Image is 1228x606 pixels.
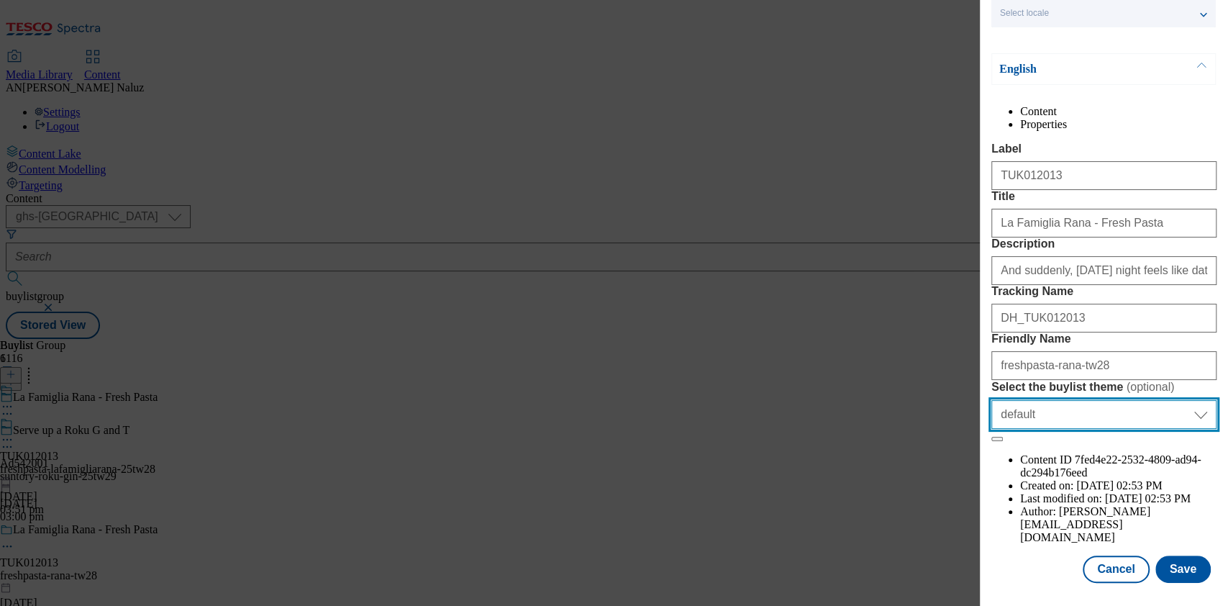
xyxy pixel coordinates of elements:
input: Enter Description [991,256,1216,285]
label: Friendly Name [991,333,1216,345]
input: Enter Friendly Name [991,351,1216,380]
li: Properties [1020,118,1216,131]
span: [DATE] 02:53 PM [1105,492,1191,505]
button: Cancel [1083,556,1149,583]
li: Content [1020,105,1216,118]
input: Enter Label [991,161,1216,190]
input: Enter Tracking Name [991,304,1216,333]
span: 7fed4e22-2532-4809-ad94-dc294b176eed [1020,453,1201,479]
span: ( optional ) [1127,381,1175,393]
li: Created on: [1020,479,1216,492]
label: Select the buylist theme [991,380,1216,394]
label: Title [991,190,1216,203]
span: [DATE] 02:53 PM [1076,479,1162,492]
span: Select locale [1000,8,1049,19]
li: Author: [1020,505,1216,544]
button: Save [1155,556,1211,583]
label: Description [991,238,1216,250]
li: Content ID [1020,453,1216,479]
span: [PERSON_NAME][EMAIL_ADDRESS][DOMAIN_NAME] [1020,505,1150,543]
p: English [999,62,1150,76]
label: Tracking Name [991,285,1216,298]
input: Enter Title [991,209,1216,238]
label: Label [991,143,1216,155]
li: Last modified on: [1020,492,1216,505]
